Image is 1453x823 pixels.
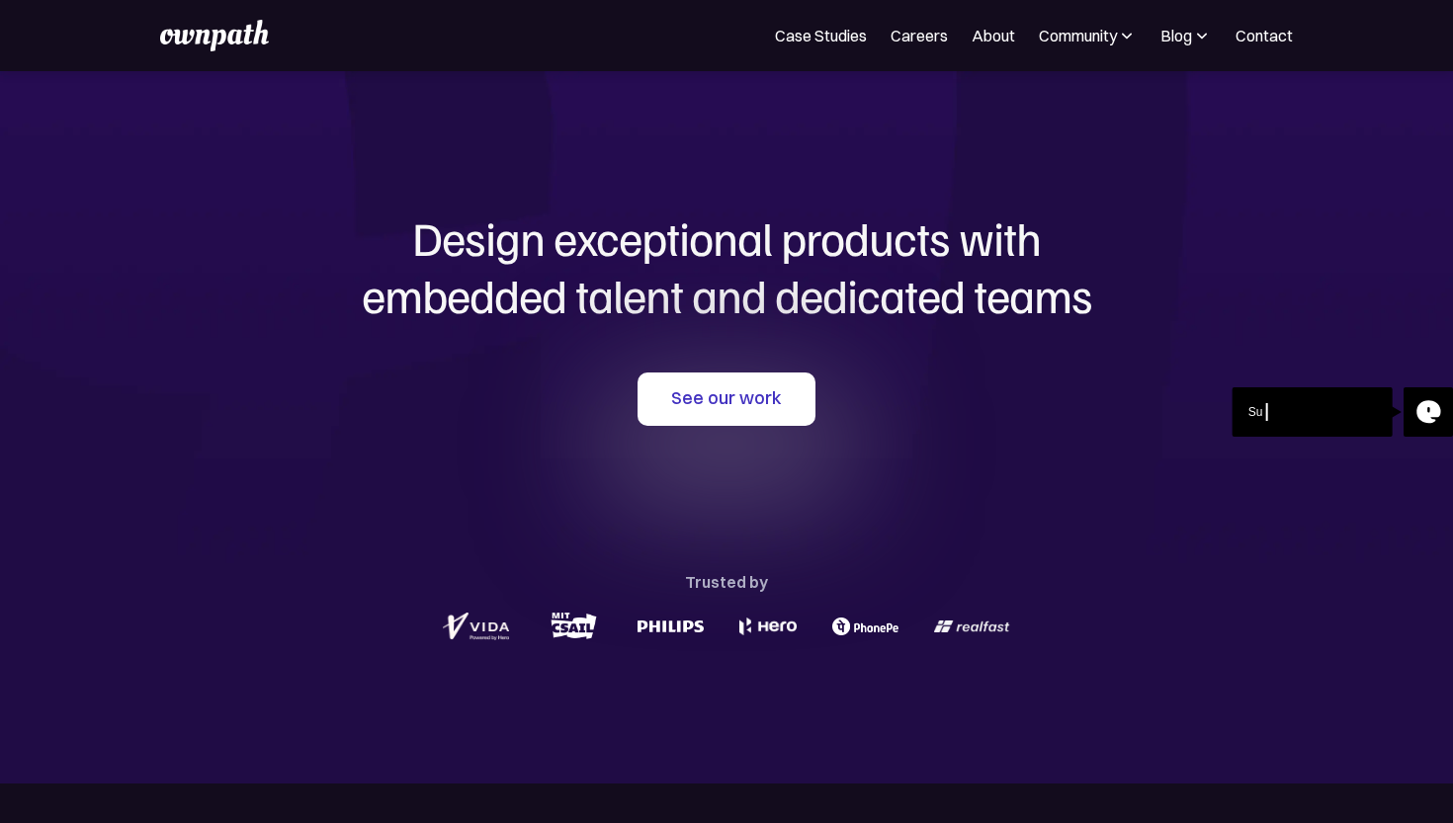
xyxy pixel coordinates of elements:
h1: Design exceptional products with embedded talent and dedicated teams [252,209,1201,323]
div: Blog [1160,24,1192,47]
div: Community [1039,24,1117,47]
div: Trusted by [685,568,768,596]
a: Contact [1236,24,1293,47]
a: See our work [638,372,815,426]
a: About [972,24,1015,47]
div: Community [1039,24,1137,47]
div: Blog [1160,24,1212,47]
a: Careers [891,24,948,47]
a: Case Studies [775,24,867,47]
